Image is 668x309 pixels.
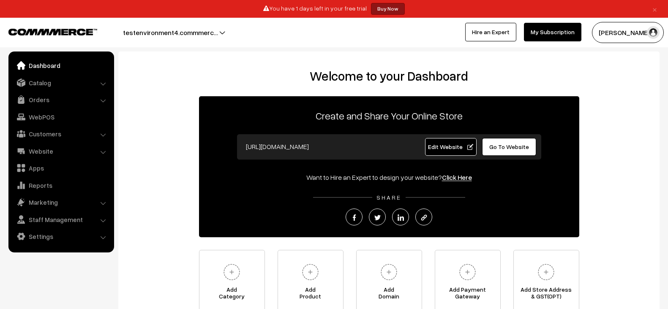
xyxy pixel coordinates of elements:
[278,286,343,303] span: Add Product
[11,144,111,159] a: Website
[465,23,516,41] a: Hire an Expert
[93,22,248,43] button: testenvironment4.commmerc…
[11,229,111,244] a: Settings
[442,173,472,182] a: Click Here
[425,138,477,156] a: Edit Website
[299,260,322,284] img: plus.svg
[11,75,111,90] a: Catalog
[482,138,537,156] a: Go To Website
[199,286,264,303] span: Add Category
[11,212,111,227] a: Staff Management
[3,3,665,15] div: You have 1 days left in your free trial
[199,108,579,123] p: Create and Share Your Online Store
[592,22,664,43] button: [PERSON_NAME]
[11,58,111,73] a: Dashboard
[647,26,660,39] img: user
[8,29,97,35] img: COMMMERCE
[11,126,111,141] a: Customers
[428,143,473,150] span: Edit Website
[456,260,479,284] img: plus.svg
[11,195,111,210] a: Marketing
[524,23,581,41] a: My Subscription
[377,260,401,284] img: plus.svg
[11,178,111,193] a: Reports
[11,109,111,125] a: WebPOS
[489,143,529,150] span: Go To Website
[11,160,111,176] a: Apps
[534,260,558,284] img: plus.svg
[372,194,406,201] span: SHARE
[357,286,422,303] span: Add Domain
[11,92,111,107] a: Orders
[371,3,405,15] a: Buy Now
[199,172,579,182] div: Want to Hire an Expert to design your website?
[514,286,579,303] span: Add Store Address & GST(OPT)
[435,286,500,303] span: Add Payment Gateway
[649,4,660,14] a: ×
[127,68,651,84] h2: Welcome to your Dashboard
[8,26,82,36] a: COMMMERCE
[220,260,243,284] img: plus.svg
